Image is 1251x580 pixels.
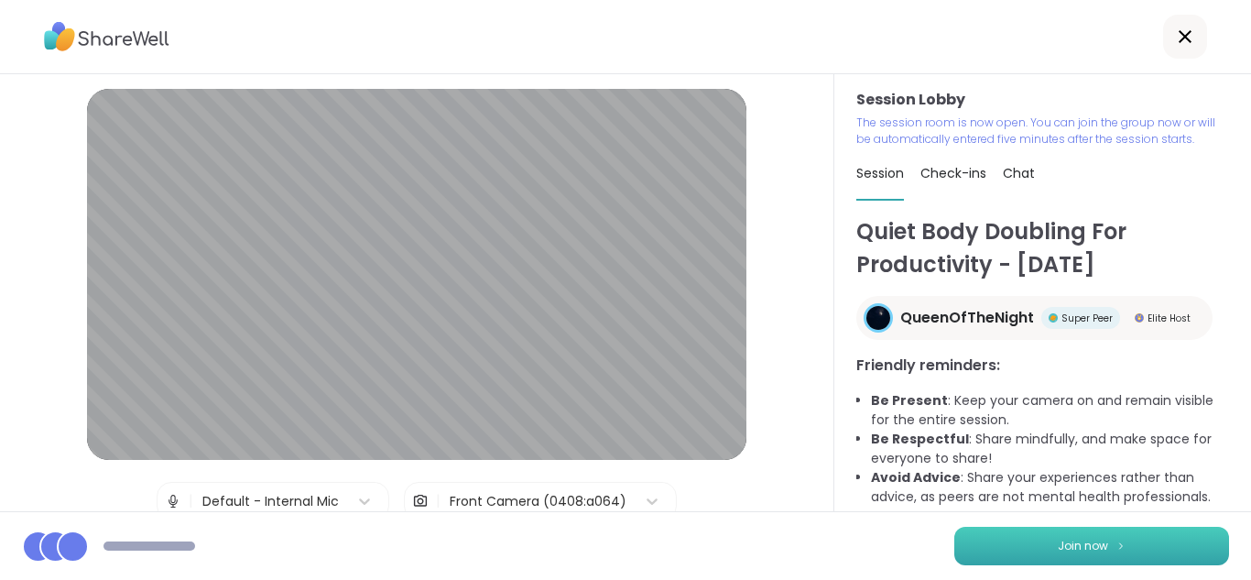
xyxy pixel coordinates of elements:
[202,492,339,511] div: Default - Internal Mic
[871,391,948,410] b: Be Present
[1003,164,1035,182] span: Chat
[954,527,1229,565] button: Join now
[900,307,1034,329] span: QueenOfTheNight
[866,306,890,330] img: QueenOfTheNight
[856,89,1229,111] h3: Session Lobby
[44,16,169,58] img: ShareWell Logo
[856,215,1229,281] h1: Quiet Body Doubling For Productivity - [DATE]
[189,483,193,520] span: |
[871,391,1229,430] li: : Keep your camera on and remain visible for the entire session.
[871,468,961,487] b: Avoid Advice
[856,164,904,182] span: Session
[1061,312,1113,325] span: Super Peer
[1049,313,1058,323] img: Super Peer
[1148,312,1191,325] span: Elite Host
[1115,541,1126,551] img: ShareWell Logomark
[450,492,626,511] div: Front Camera (0408:a064)
[1058,538,1108,554] span: Join now
[920,164,986,182] span: Check-ins
[871,468,1229,507] li: : Share your experiences rather than advice, as peers are not mental health professionals.
[165,483,181,520] img: Microphone
[871,430,1229,468] li: : Share mindfully, and make space for everyone to share!
[856,115,1229,148] p: The session room is now open. You can join the group now or will be automatically entered five mi...
[1135,313,1144,323] img: Elite Host
[856,296,1213,340] a: QueenOfTheNightQueenOfTheNightSuper PeerSuper PeerElite HostElite Host
[871,430,969,448] b: Be Respectful
[856,355,1229,377] h3: Friendly reminders:
[412,483,429,520] img: Camera
[436,483,441,520] span: |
